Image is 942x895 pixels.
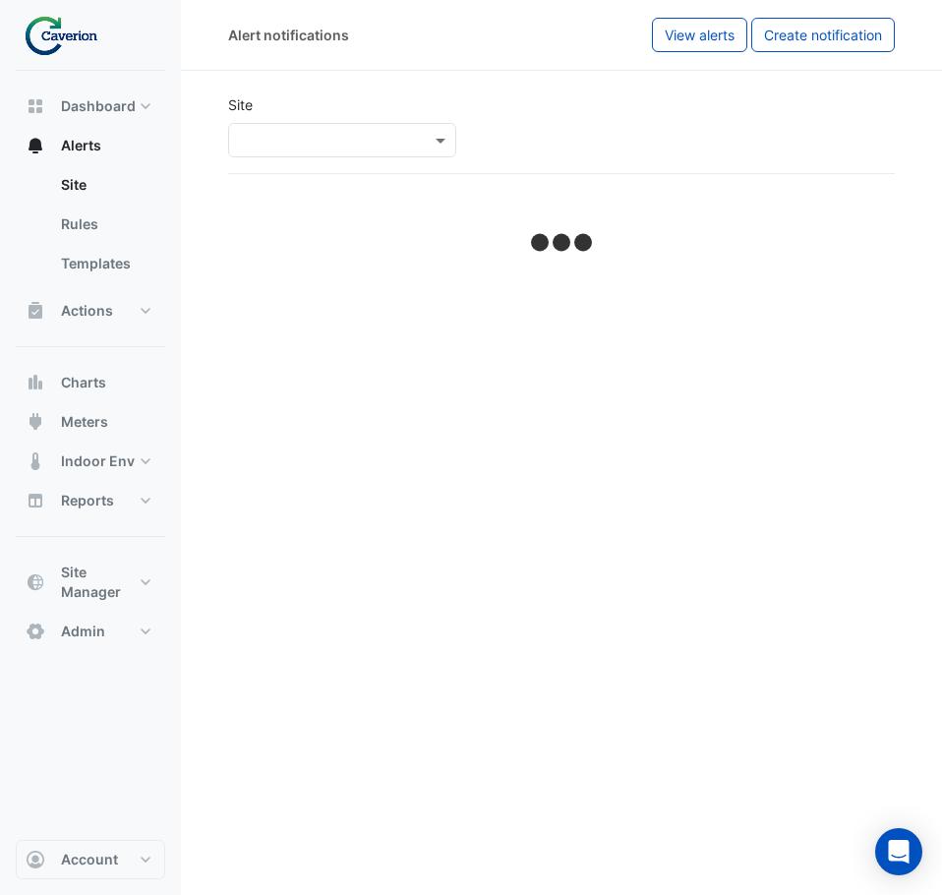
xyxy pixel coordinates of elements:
span: Account [61,850,118,869]
span: Reports [61,491,114,510]
button: View alerts [652,18,747,52]
span: Charts [61,373,106,392]
button: Alerts [16,126,165,165]
span: Meters [61,412,108,432]
a: Site [45,165,165,205]
a: Rules [45,205,165,244]
app-icon: Reports [26,491,45,510]
a: Templates [45,244,165,283]
app-icon: Dashboard [26,96,45,116]
img: Company Logo [24,16,112,55]
span: View alerts [665,27,735,43]
div: Alerts [16,165,165,291]
button: Reports [16,481,165,520]
button: Indoor Env [16,442,165,481]
span: Actions [61,301,113,321]
span: Admin [61,622,105,641]
button: Admin [16,612,165,651]
button: Create notification [751,18,895,52]
span: Dashboard [61,96,136,116]
app-icon: Meters [26,412,45,432]
span: Alerts [61,136,101,155]
app-icon: Site Manager [26,572,45,592]
span: Indoor Env [61,451,135,471]
app-icon: Charts [26,373,45,392]
label: Site [228,94,253,115]
app-icon: Indoor Env [26,451,45,471]
span: Create notification [764,27,882,43]
button: Account [16,840,165,879]
button: Actions [16,291,165,330]
span: Site Manager [61,563,136,602]
div: Open Intercom Messenger [875,828,922,875]
button: Charts [16,363,165,402]
button: Dashboard [16,87,165,126]
app-icon: Admin [26,622,45,641]
button: Meters [16,402,165,442]
div: Alert notifications [228,25,349,45]
app-icon: Actions [26,301,45,321]
app-icon: Alerts [26,136,45,155]
button: Site Manager [16,553,165,612]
